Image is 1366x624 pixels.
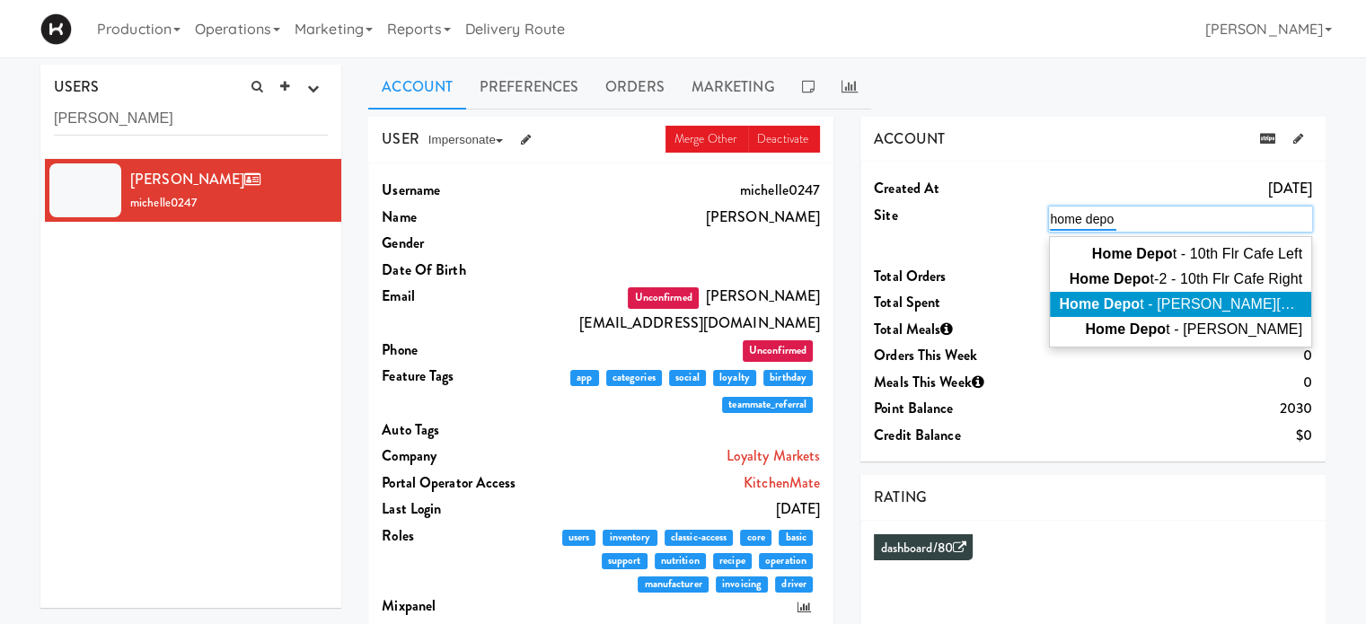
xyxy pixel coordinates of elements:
dd: [PERSON_NAME] [557,204,820,231]
em: Home Depo [1092,246,1173,261]
dd: [DATE] [557,496,820,523]
dt: Mixpanel [382,593,557,620]
dd: 2030 [1049,395,1312,422]
em: Home Depo [1059,296,1140,312]
input: Search user [54,102,328,136]
dt: Roles [382,523,557,549]
dt: Email [382,283,557,310]
span: Unconfirmed [743,340,813,362]
dt: Total Orders [874,263,1049,290]
span: Unconfirmed [628,287,698,309]
dt: Feature Tags [382,363,557,390]
li: [PERSON_NAME]michelle0247 [40,159,341,222]
span: users [562,530,596,546]
dd: [PERSON_NAME][EMAIL_ADDRESS][DOMAIN_NAME] [557,283,820,336]
dt: Meals This Week [874,369,1049,396]
a: Orders [592,65,678,110]
li: Home Depot-2 - 10th Flr Cafe Right [1050,267,1311,292]
span: t - [PERSON_NAME] [1085,321,1302,337]
a: Account [368,65,466,110]
span: social [669,370,706,386]
dt: Username [382,177,557,204]
span: classic-access [665,530,734,546]
span: birthday [763,370,813,386]
span: inventory [603,530,657,546]
span: manufacturer [638,576,709,593]
dt: Gender [382,230,557,257]
span: operation [759,553,813,569]
input: Enter Account Site [1050,207,1116,231]
a: Merge Other [665,126,748,153]
span: USER [382,128,419,149]
a: Deactivate [748,126,820,153]
span: ACCOUNT [874,128,945,149]
li: Home Depot - [PERSON_NAME][GEOGRAPHIC_DATA] [1050,292,1311,317]
dt: Total Meals [874,316,1049,343]
a: Marketing [678,65,789,110]
span: app [570,370,599,386]
span: recipe [713,553,752,569]
span: RATING [874,487,927,507]
img: Micromart [40,13,72,45]
a: KitchenMate [744,472,820,493]
dd: [DATE] [1049,175,1312,202]
dt: Company [382,443,557,470]
dt: Portal Operator Access [382,470,557,497]
dt: Date Of Birth [382,257,557,284]
span: basic [779,530,813,546]
dt: Phone [382,337,557,364]
span: t-2 - 10th Flr Cafe Right [1070,271,1302,286]
span: nutrition [655,553,706,569]
a: Preferences [466,65,592,110]
span: t - 10th Flr Cafe Left [1092,246,1302,261]
span: teammate_referral [722,397,813,413]
dt: Credit Balance [874,422,1049,449]
span: USERS [54,76,100,97]
em: Home Depo [1085,321,1166,337]
span: michelle0247 [130,194,197,211]
span: [PERSON_NAME] [130,169,268,189]
dt: Created at [874,175,1049,202]
li: Home Depot - [PERSON_NAME] [1050,317,1311,342]
dd: 0 [1049,342,1312,369]
dt: Point Balance [874,395,1049,422]
span: categories [606,370,662,386]
dt: Site [874,202,1049,229]
dd: 0 [1049,369,1312,396]
dt: Last login [382,496,557,523]
dd: $0 [1049,422,1312,449]
dd: michelle0247 [557,177,820,204]
span: support [602,553,648,569]
dt: Total Spent [874,289,1049,316]
dt: Auto Tags [382,417,557,444]
a: dashboard/80 [880,539,965,558]
em: Home Depo [1070,271,1150,286]
span: invoicing [716,576,768,593]
a: Loyalty Markets [727,445,821,466]
span: core [740,530,771,546]
span: loyalty [713,370,756,386]
button: Impersonate [419,127,512,154]
dt: Orders This Week [874,342,1049,369]
span: driver [775,576,813,593]
li: Home Depot - 10th Flr Cafe Left [1050,242,1311,267]
dt: Name [382,204,557,231]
